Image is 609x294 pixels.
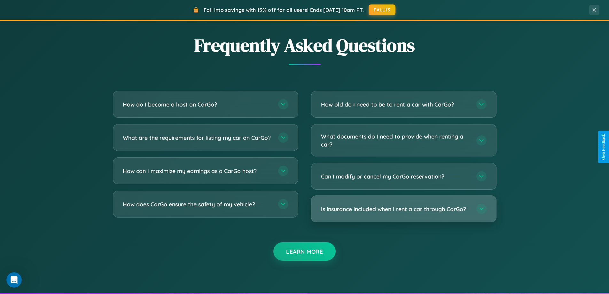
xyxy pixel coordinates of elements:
[273,242,336,261] button: Learn More
[123,134,272,142] h3: What are the requirements for listing my car on CarGo?
[6,272,22,288] iframe: Intercom live chat
[113,33,496,58] h2: Frequently Asked Questions
[321,132,470,148] h3: What documents do I need to provide when renting a car?
[123,100,272,108] h3: How do I become a host on CarGo?
[321,205,470,213] h3: Is insurance included when I rent a car through CarGo?
[123,200,272,208] h3: How does CarGo ensure the safety of my vehicle?
[369,4,395,15] button: FALL15
[321,172,470,180] h3: Can I modify or cancel my CarGo reservation?
[321,100,470,108] h3: How old do I need to be to rent a car with CarGo?
[601,134,606,160] div: Give Feedback
[204,7,364,13] span: Fall into savings with 15% off for all users! Ends [DATE] 10am PT.
[123,167,272,175] h3: How can I maximize my earnings as a CarGo host?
